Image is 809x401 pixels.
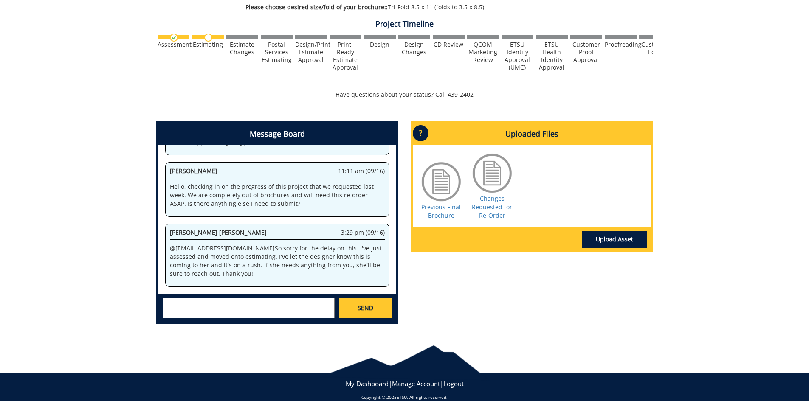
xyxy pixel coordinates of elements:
div: Print-Ready Estimate Approval [330,41,361,71]
p: Hello, checking in on the progress of this project that we requested last week. We are completely... [170,182,385,208]
span: SEND [358,304,373,312]
img: no [204,34,212,42]
p: ? [413,125,428,141]
h4: Message Board [158,123,396,145]
div: ETSU Health Identity Approval [536,41,568,71]
div: Assessment [158,41,189,48]
h4: Uploaded Files [413,123,651,145]
a: SEND [339,298,392,318]
p: @ [EMAIL_ADDRESS][DOMAIN_NAME] So sorry for the delay on this. I've just assessed and moved onto ... [170,244,385,278]
div: Proofreading [605,41,637,48]
a: My Dashboard [346,379,389,388]
span: Please choose desired size/fold of your brochure:: [245,3,388,11]
img: checkmark [170,34,178,42]
div: Design/Print Estimate Approval [295,41,327,64]
div: Customer Edits [639,41,671,56]
p: Have questions about your status? Call 439-2402 [156,90,653,99]
a: Manage Account [392,379,440,388]
a: Upload Asset [582,231,647,248]
div: Design [364,41,396,48]
div: Estimate Changes [226,41,258,56]
span: 3:29 pm (09/16) [341,228,385,237]
span: 11:11 am (09/16) [338,167,385,175]
a: ETSU [397,394,407,400]
div: Design Changes [398,41,430,56]
h4: Project Timeline [156,20,653,28]
a: Changes Requested for Re-Order [472,194,512,219]
div: Customer Proof Approval [570,41,602,64]
span: [PERSON_NAME] [170,167,217,175]
p: Tri-Fold 8.5 x 11 (folds to 3.5 x 8.5) [245,3,578,11]
a: Logout [443,379,464,388]
div: Postal Services Estimating [261,41,293,64]
div: CD Review [433,41,465,48]
a: Previous Final Brochure [421,203,461,219]
div: Estimating [192,41,224,48]
div: QCOM Marketing Review [467,41,499,64]
span: [PERSON_NAME] [PERSON_NAME] [170,228,267,236]
textarea: messageToSend [163,298,335,318]
div: ETSU Identity Approval (UMC) [502,41,533,71]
